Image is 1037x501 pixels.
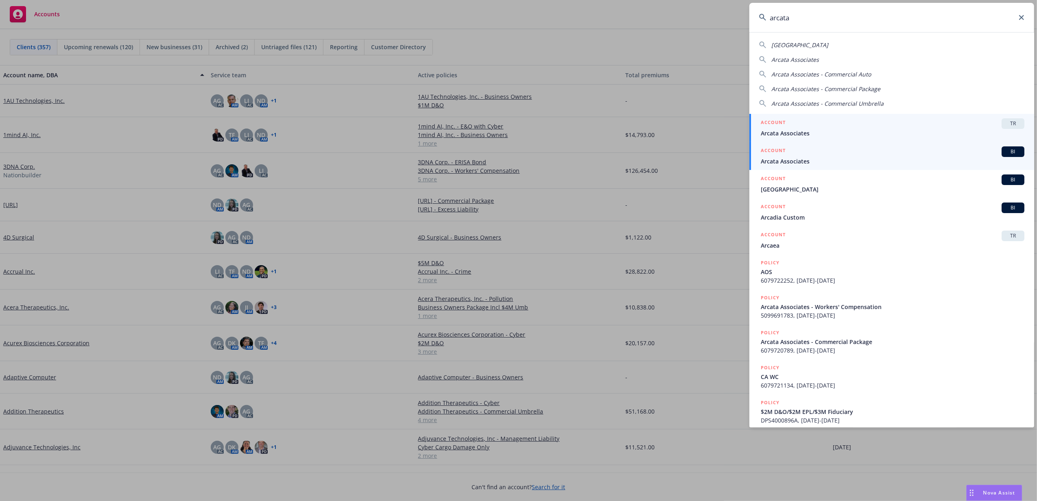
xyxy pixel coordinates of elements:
span: DPS4000896A, [DATE]-[DATE] [761,416,1024,425]
span: 6079721134, [DATE]-[DATE] [761,381,1024,390]
h5: POLICY [761,399,779,407]
span: Arcata Associates [771,56,819,63]
h5: ACCOUNT [761,118,786,128]
a: ACCOUNTTRArcaea [749,226,1034,254]
a: POLICYCA WC6079721134, [DATE]-[DATE] [749,359,1034,394]
span: BI [1005,204,1021,211]
h5: ACCOUNT [761,203,786,212]
a: POLICYAOS6079722252, [DATE]-[DATE] [749,254,1034,289]
span: Arcata Associates - Commercial Package [761,338,1024,346]
span: Arcata Associates [761,157,1024,166]
span: BI [1005,176,1021,183]
span: TR [1005,120,1021,127]
h5: ACCOUNT [761,146,786,156]
div: Drag to move [967,485,977,501]
span: 5099691783, [DATE]-[DATE] [761,311,1024,320]
span: Arcadia Custom [761,213,1024,222]
span: TR [1005,232,1021,240]
span: CA WC [761,372,1024,381]
h5: POLICY [761,294,779,302]
span: AOS [761,268,1024,276]
span: [GEOGRAPHIC_DATA] [771,41,828,49]
h5: POLICY [761,329,779,337]
span: Arcata Associates - Commercial Auto [771,70,871,78]
a: ACCOUNTTRArcata Associates [749,114,1034,142]
h5: ACCOUNT [761,174,786,184]
h5: POLICY [761,259,779,267]
span: 6079722252, [DATE]-[DATE] [761,276,1024,285]
span: Arcata Associates [761,129,1024,137]
span: $2M D&O/$2M EPL/$3M Fiduciary [761,407,1024,416]
span: Nova Assist [983,489,1015,496]
span: 6079720789, [DATE]-[DATE] [761,346,1024,355]
button: Nova Assist [966,485,1022,501]
h5: ACCOUNT [761,231,786,240]
span: Arcata Associates - Workers' Compensation [761,303,1024,311]
span: Arcata Associates - Commercial Umbrella [771,100,884,107]
h5: POLICY [761,364,779,372]
span: Arcata Associates - Commercial Package [771,85,880,93]
a: POLICYArcata Associates - Workers' Compensation5099691783, [DATE]-[DATE] [749,289,1034,324]
a: ACCOUNTBIArcata Associates [749,142,1034,170]
a: ACCOUNTBI[GEOGRAPHIC_DATA] [749,170,1034,198]
input: Search... [749,3,1034,32]
a: ACCOUNTBIArcadia Custom [749,198,1034,226]
a: POLICY$2M D&O/$2M EPL/$3M FiduciaryDPS4000896A, [DATE]-[DATE] [749,394,1034,429]
span: BI [1005,148,1021,155]
span: [GEOGRAPHIC_DATA] [761,185,1024,194]
span: Arcaea [761,241,1024,250]
a: POLICYArcata Associates - Commercial Package6079720789, [DATE]-[DATE] [749,324,1034,359]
